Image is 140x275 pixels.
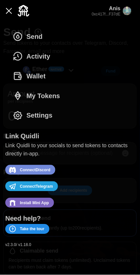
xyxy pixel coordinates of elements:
[5,242,135,248] p: v 2.3.0 / v 1.18.0
[5,142,135,158] p: Link Quidli to your socials to send tokens to contacts directly in-app.
[26,47,50,66] span: Activity
[92,12,121,17] p: 0xc417f...F37dE
[20,199,49,207] span: Install Mini App
[5,181,58,191] button: Connect Telegram account
[5,198,54,208] a: Add to #7c65c1
[5,86,71,106] button: My Tokens
[26,106,52,125] span: Settings
[26,86,60,105] span: My Tokens
[18,5,29,16] img: Quidli
[123,7,131,15] img: rectcrop3
[5,106,63,125] button: Settings
[20,182,53,191] span: Connect Telegram
[5,46,61,66] button: Activity
[5,66,56,86] button: Wallet
[26,67,45,86] span: Wallet
[5,132,39,141] h1: Link Quidli
[20,166,50,175] span: Connect Discord
[92,5,121,13] p: Anis
[5,224,49,234] button: Take the tour
[5,27,53,46] button: Send
[5,165,55,175] button: Connect Discord account
[20,225,44,234] span: Take the tour
[5,214,41,223] h1: Need help?
[26,27,42,46] span: Send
